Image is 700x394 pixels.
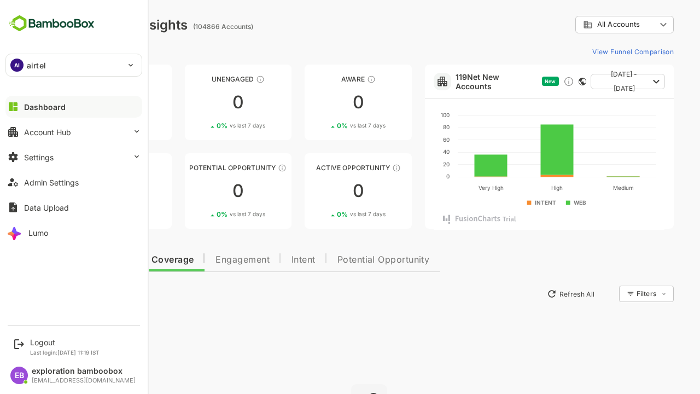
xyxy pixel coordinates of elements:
[597,284,635,304] div: Filters
[266,75,374,83] div: Aware
[354,164,363,172] div: These accounts have open opportunities which might be at any of the Sales Stages
[312,121,347,130] span: vs last 7 days
[513,184,524,192] text: High
[417,72,499,91] a: 119Net New Accounts
[504,285,561,303] button: Refresh All
[92,164,101,172] div: These accounts are warm, further nurturing would qualify them to MQAs
[178,210,227,218] div: 0 %
[26,153,133,229] a: EngagedThese accounts are warm, further nurturing would qualify them to MQAs00%vs last 7 days
[266,65,374,140] a: AwareThese accounts have just entered the buying cycle and need further nurturing00%vs last 7 days
[28,228,48,237] div: Lumo
[266,182,374,200] div: 0
[598,289,618,298] div: Filters
[24,178,79,187] div: Admin Settings
[240,164,248,172] div: These accounts are MQAs and can be passed on to Inside Sales
[266,164,374,172] div: Active Opportunity
[299,121,347,130] div: 0 %
[32,367,136,376] div: exploration bamboobox
[525,76,536,87] div: Discover new ICP-fit accounts showing engagement — via intent surges, anonymous website visits, L...
[177,256,231,264] span: Engagement
[575,184,596,191] text: Medium
[559,20,602,28] span: All Accounts
[5,196,142,218] button: Data Upload
[5,13,98,34] img: BambooboxFullLogoMark.5f36c76dfaba33ec1ec1367b70bb1252.svg
[26,75,133,83] div: Unreached
[30,338,100,347] div: Logout
[30,349,100,356] p: Last login: [DATE] 11:19 IST
[10,367,28,384] div: EB
[191,210,227,218] span: vs last 7 days
[561,67,610,96] span: [DATE] - [DATE]
[552,74,627,89] button: [DATE] - [DATE]
[299,210,347,218] div: 0 %
[440,184,465,192] text: Very High
[178,121,227,130] div: 0 %
[24,203,69,212] div: Data Upload
[329,75,337,84] div: These accounts have just entered the buying cycle and need further nurturing
[26,284,106,304] button: New Insights
[312,210,347,218] span: vs last 7 days
[72,210,107,218] span: vs last 7 days
[408,173,411,179] text: 0
[299,256,392,264] span: Potential Opportunity
[10,59,24,72] div: AI
[155,22,218,31] ag: (104866 Accounts)
[26,94,133,111] div: 0
[191,121,227,130] span: vs last 7 days
[550,43,635,60] button: View Funnel Comparison
[405,161,411,167] text: 20
[402,112,411,118] text: 100
[37,256,155,264] span: Data Quality and Coverage
[5,121,142,143] button: Account Hub
[537,14,635,36] div: All Accounts
[24,102,66,112] div: Dashboard
[147,65,254,140] a: UnengagedThese accounts have not shown enough engagement and need nurturing00%vs last 7 days
[147,164,254,172] div: Potential Opportunity
[27,60,46,71] p: airtel
[147,182,254,200] div: 0
[5,146,142,168] button: Settings
[147,94,254,111] div: 0
[405,136,411,143] text: 60
[6,54,142,76] div: AIairtel
[26,65,133,140] a: UnreachedThese accounts have not been engaged with for a defined time period00%vs last 7 days
[32,377,136,384] div: [EMAIL_ADDRESS][DOMAIN_NAME]
[59,121,107,130] div: 0 %
[147,75,254,83] div: Unengaged
[218,75,226,84] div: These accounts have not shown enough engagement and need nurturing
[405,124,411,130] text: 80
[147,153,254,229] a: Potential OpportunityThese accounts are MQAs and can be passed on to Inside Sales00%vs last 7 days
[24,153,54,162] div: Settings
[59,210,107,218] div: 0 %
[97,75,106,84] div: These accounts have not been engaged with for a defined time period
[506,78,517,84] span: New
[266,94,374,111] div: 0
[26,164,133,172] div: Engaged
[24,128,71,137] div: Account Hub
[545,20,618,30] div: All Accounts
[26,182,133,200] div: 0
[26,17,149,33] div: Dashboard Insights
[72,121,107,130] span: vs last 7 days
[253,256,277,264] span: Intent
[266,153,374,229] a: Active OpportunityThese accounts have open opportunities which might be at any of the Sales Stage...
[5,171,142,193] button: Admin Settings
[5,222,142,244] button: Lumo
[540,78,548,85] div: This card does not support filter and segments
[405,148,411,155] text: 40
[5,96,142,118] button: Dashboard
